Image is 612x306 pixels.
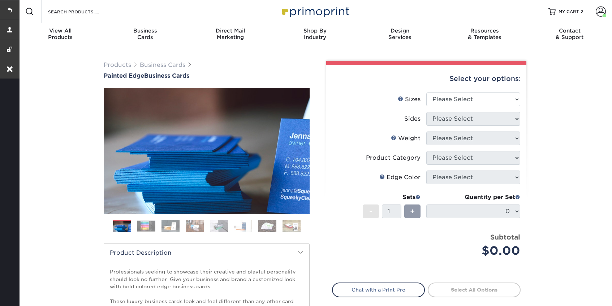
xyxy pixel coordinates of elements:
div: Industry [273,27,358,40]
div: Sizes [398,95,421,104]
div: Select your options: [332,65,521,92]
a: Shop ByIndustry [273,23,358,46]
a: BusinessCards [103,23,188,46]
div: Weight [391,134,421,143]
span: Business [103,27,188,34]
a: Products [104,61,131,68]
div: Sides [404,115,421,123]
a: Select All Options [428,283,521,297]
span: Direct Mail [188,27,273,34]
a: View AllProducts [18,23,103,46]
h1: Business Cards [104,72,310,79]
img: Business Cards 08 [283,220,301,232]
div: & Support [527,27,612,40]
div: Services [357,27,442,40]
span: Painted Edge [104,72,144,79]
div: Marketing [188,27,273,40]
span: View All [18,27,103,34]
img: Business Cards 04 [186,220,204,232]
img: Business Cards 07 [258,220,276,232]
div: $0.00 [432,242,520,259]
span: + [410,206,415,217]
div: Cards [103,27,188,40]
img: Business Cards 06 [234,220,252,232]
img: Business Cards 03 [161,220,180,232]
div: Edge Color [379,173,421,182]
span: Contact [527,27,612,34]
a: Chat with a Print Pro [332,283,425,297]
strong: Subtotal [490,233,520,241]
div: Products [18,27,103,40]
div: Quantity per Set [426,193,520,202]
h2: Product Description [104,243,309,262]
input: SEARCH PRODUCTS..... [47,7,118,16]
span: Resources [442,27,527,34]
a: Painted EdgeBusiness Cards [104,72,310,79]
div: & Templates [442,27,527,40]
span: Design [357,27,442,34]
span: Shop By [273,27,358,34]
img: Business Cards 05 [210,220,228,232]
a: Resources& Templates [442,23,527,46]
a: Direct MailMarketing [188,23,273,46]
img: Business Cards 01 [113,217,131,236]
img: Painted Edge 01 [104,48,310,254]
div: Product Category [366,154,421,162]
span: 2 [581,9,583,14]
a: Contact& Support [527,23,612,46]
span: MY CART [559,9,579,15]
a: DesignServices [357,23,442,46]
a: Business Cards [140,61,185,68]
div: Sets [363,193,421,202]
img: Primoprint [279,4,351,19]
span: - [369,206,372,217]
img: Business Cards 02 [137,220,155,232]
